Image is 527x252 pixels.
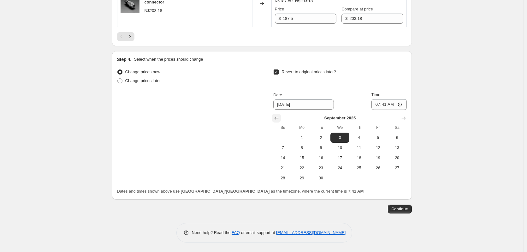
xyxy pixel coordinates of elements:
[369,133,388,143] button: Friday September 5 2025
[295,125,309,130] span: Mo
[352,155,366,160] span: 18
[314,176,328,181] span: 30
[276,155,290,160] span: 14
[333,135,347,140] span: 3
[369,163,388,173] button: Friday September 26 2025
[311,173,330,183] button: Tuesday September 30 2025
[371,99,407,110] input: 12:00
[341,7,373,11] span: Compare at price
[369,143,388,153] button: Friday September 12 2025
[333,165,347,171] span: 24
[293,153,311,163] button: Monday September 15 2025
[126,32,134,41] button: Next
[272,114,281,123] button: Show previous month, August 2025
[345,16,347,21] span: $
[311,133,330,143] button: Tuesday September 2 2025
[276,165,290,171] span: 21
[125,69,160,74] span: Change prices now
[388,123,406,133] th: Saturday
[293,173,311,183] button: Monday September 29 2025
[293,123,311,133] th: Monday
[145,8,162,14] div: N$203.18
[275,7,284,11] span: Price
[117,56,132,63] h2: Step 4.
[273,99,334,110] input: 8/27/2025
[349,163,368,173] button: Thursday September 25 2025
[390,145,404,150] span: 13
[371,92,380,97] span: Time
[240,230,276,235] span: or email support at
[273,163,292,173] button: Sunday September 21 2025
[369,153,388,163] button: Friday September 19 2025
[293,133,311,143] button: Monday September 1 2025
[330,133,349,143] button: Wednesday September 3 2025
[349,123,368,133] th: Thursday
[388,133,406,143] button: Saturday September 6 2025
[330,143,349,153] button: Wednesday September 10 2025
[311,123,330,133] th: Tuesday
[348,189,364,194] b: 7:41 AM
[295,165,309,171] span: 22
[117,32,134,41] nav: Pagination
[330,153,349,163] button: Wednesday September 17 2025
[281,69,336,74] span: Revert to original prices later?
[352,145,366,150] span: 11
[349,133,368,143] button: Thursday September 4 2025
[314,145,328,150] span: 9
[273,93,282,97] span: Date
[134,56,203,63] p: Select when the prices should change
[352,135,366,140] span: 4
[388,153,406,163] button: Saturday September 20 2025
[330,123,349,133] th: Wednesday
[295,145,309,150] span: 8
[390,125,404,130] span: Sa
[125,78,161,83] span: Change prices later
[273,173,292,183] button: Sunday September 28 2025
[371,155,385,160] span: 19
[276,125,290,130] span: Su
[371,125,385,130] span: Fr
[388,205,412,213] button: Continue
[192,230,232,235] span: Need help? Read the
[349,143,368,153] button: Thursday September 11 2025
[314,135,328,140] span: 2
[371,165,385,171] span: 26
[295,135,309,140] span: 1
[273,123,292,133] th: Sunday
[273,153,292,163] button: Sunday September 14 2025
[352,165,366,171] span: 25
[314,165,328,171] span: 23
[232,230,240,235] a: FAQ
[181,189,269,194] b: [GEOGRAPHIC_DATA]/[GEOGRAPHIC_DATA]
[399,114,408,123] button: Show next month, October 2025
[311,153,330,163] button: Tuesday September 16 2025
[314,125,328,130] span: Tu
[293,143,311,153] button: Monday September 8 2025
[388,163,406,173] button: Saturday September 27 2025
[314,155,328,160] span: 16
[276,145,290,150] span: 7
[390,165,404,171] span: 27
[333,155,347,160] span: 17
[371,135,385,140] span: 5
[273,143,292,153] button: Sunday September 7 2025
[293,163,311,173] button: Monday September 22 2025
[371,145,385,150] span: 12
[330,163,349,173] button: Wednesday September 24 2025
[311,163,330,173] button: Tuesday September 23 2025
[369,123,388,133] th: Friday
[390,155,404,160] span: 20
[276,230,346,235] a: [EMAIL_ADDRESS][DOMAIN_NAME]
[295,155,309,160] span: 15
[392,207,408,212] span: Continue
[311,143,330,153] button: Tuesday September 9 2025
[279,16,281,21] span: $
[276,176,290,181] span: 28
[333,145,347,150] span: 10
[295,176,309,181] span: 29
[117,189,364,194] span: Dates and times shown above use as the timezone, where the current time is
[333,125,347,130] span: We
[390,135,404,140] span: 6
[349,153,368,163] button: Thursday September 18 2025
[352,125,366,130] span: Th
